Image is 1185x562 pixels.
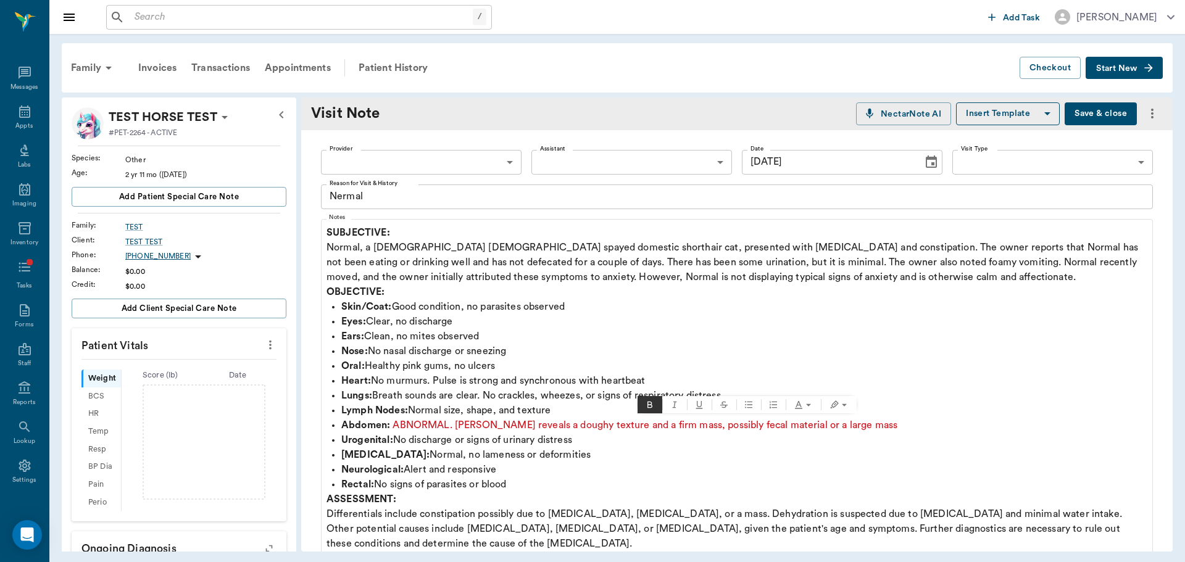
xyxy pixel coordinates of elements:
div: Patient History [351,53,435,83]
button: Bulleted list [736,396,761,413]
strong: OBJECTIVE: [326,287,385,297]
span: Bold (⌃B) [638,396,662,413]
div: Reports [13,398,36,407]
p: Normal size, shape, and texture [341,403,1147,418]
p: Normal, no lameness or deformities [341,447,1147,462]
strong: Oral: [341,361,365,371]
span: Italic (⌃I) [662,396,687,413]
p: No discharge or signs of urinary distress [341,432,1147,447]
div: Credit : [72,279,125,290]
strong: Urogenital: [341,435,393,445]
strong: Skin/Coat: [341,302,392,312]
p: #PET-2264 - ACTIVE [109,127,177,138]
a: TEST [125,221,286,233]
div: Temp [81,423,121,440]
strong: Neurological: [341,465,404,474]
strong: Abdomen: [341,420,390,430]
div: Score ( lb ) [122,370,199,381]
div: Perio [81,494,121,511]
a: Appointments [257,53,338,83]
label: Assistant [540,144,565,153]
strong: ASSESSMENT: [326,494,396,504]
div: Imaging [12,199,36,209]
button: Underline [687,396,712,413]
div: Family : [72,220,125,231]
button: Start New [1086,57,1163,80]
div: Species : [72,152,125,163]
label: Notes [329,213,346,221]
span: Underline (⌃U) [687,396,712,413]
p: Differentials include constipation possibly due to [MEDICAL_DATA], [MEDICAL_DATA], or a mass. Deh... [326,492,1147,551]
span: Add patient Special Care Note [119,190,239,204]
div: [PERSON_NAME] [1076,10,1157,25]
button: Italic [662,396,687,413]
span: Add client Special Care Note [122,302,237,315]
p: No signs of parasites or blood [341,477,1147,492]
div: Messages [10,83,39,92]
div: Inventory [10,238,38,247]
button: more [260,334,280,355]
div: Phone : [72,249,125,260]
div: Pain [81,476,121,494]
a: Transactions [184,53,257,83]
p: Normal, a [DEMOGRAPHIC_DATA] [DEMOGRAPHIC_DATA] spayed domestic shorthair cat, presented with [ME... [326,225,1147,284]
p: Alert and responsive [341,462,1147,477]
button: Strikethrough [712,396,736,413]
div: BCS [81,387,121,405]
strong: Lungs: [341,391,372,400]
div: BP Dia [81,458,121,476]
div: Open Intercom Messenger [12,520,42,550]
div: Labs [18,160,31,170]
strong: Lymph Nodes: [341,405,408,415]
button: [PERSON_NAME] [1045,6,1184,28]
span: Strikethrough (⌃D) [712,396,736,413]
div: Resp [81,440,121,458]
button: more [1142,103,1163,124]
p: Healthy pink gums, no ulcers [341,358,1147,373]
label: Visit Type [961,144,988,153]
button: Add Task [983,6,1045,28]
div: Date [199,370,276,381]
div: Tasks [17,281,32,291]
button: Insert Template [956,102,1060,125]
label: Reason for Visit & History [330,179,397,188]
button: Save & close [1065,102,1137,125]
strong: SUBJECTIVE: [326,228,390,238]
span: Bulleted list (⌃⇧8) [736,396,761,413]
input: MM/DD/YYYY [742,150,914,175]
a: TEST TEST [125,236,286,247]
div: Lookup [14,437,35,446]
div: Balance : [72,264,125,275]
p: Clear, no discharge [341,314,1147,329]
div: Appts [15,122,33,131]
strong: Eyes: [341,316,366,326]
div: Age : [72,167,125,178]
img: Profile Image [72,107,104,139]
textarea: Nermal [330,189,1144,204]
div: HR [81,405,121,423]
div: Weight [81,370,121,387]
p: No murmurs. Pulse is strong and synchronous with heartbeat [341,373,1147,388]
div: Forms [15,320,33,329]
div: Visit Note [311,102,404,125]
span: ABNORMAL. [PERSON_NAME] reveals a doughy texture and a firm mass, possibly fecal material or a la... [393,420,897,430]
strong: Ears: [341,331,364,341]
button: NectarNote AI [856,102,951,125]
p: TEST HORSE TEST [109,107,217,127]
strong: [MEDICAL_DATA]: [341,450,430,460]
div: Staff [18,359,31,368]
button: Checkout [1020,57,1081,80]
p: Ongoing diagnosis [72,531,286,562]
div: Other [125,154,286,165]
p: Good condition, no parasites observed [341,299,1147,314]
button: Add patient Special Care Note [72,187,286,207]
a: Invoices [131,53,184,83]
button: Bold [638,396,662,413]
div: / [473,9,486,25]
button: Add client Special Care Note [72,299,286,318]
div: Client : [72,234,125,246]
input: Search [130,9,473,26]
div: $0.00 [125,281,286,292]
